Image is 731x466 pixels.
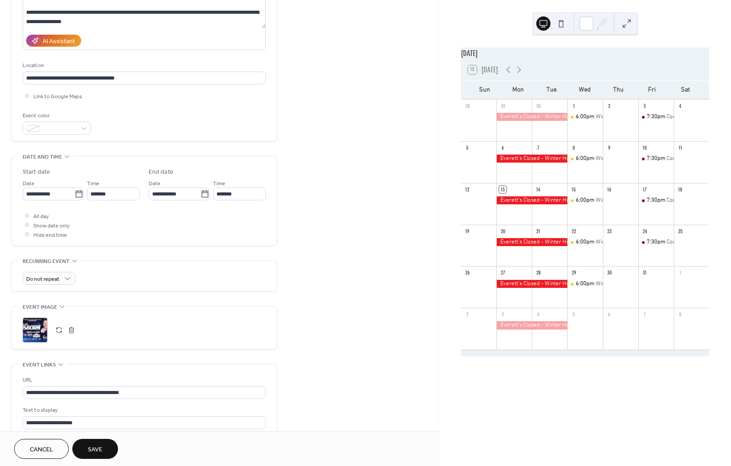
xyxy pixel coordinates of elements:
[567,113,603,121] div: Wine & Yoga
[568,81,601,99] div: Wed
[641,311,648,319] div: 7
[596,196,627,204] div: Wine & Yoga
[647,113,667,121] span: 7:30pm
[14,439,69,459] button: Cancel
[496,280,567,288] div: Everett's Closed - Winter Hours
[499,186,507,193] div: 13
[499,102,507,110] div: 29
[468,81,501,99] div: Sun
[576,238,596,246] span: 6:00pm
[641,144,648,151] div: 10
[567,280,603,288] div: Wine & Yoga
[464,311,471,319] div: 2
[26,274,59,284] span: Do not repeat
[496,196,567,204] div: Everett's Closed - Winter Hours
[33,231,67,240] span: Hide end time
[647,155,667,163] span: 7:30pm
[570,227,578,235] div: 22
[570,144,578,151] div: 8
[677,269,684,277] div: 1
[596,238,627,246] div: Wine & Yoga
[149,179,161,188] span: Date
[23,179,35,188] span: Date
[576,113,596,121] span: 6:00pm
[638,155,674,163] div: Comedy Show - Brian Scolaro
[23,257,70,266] span: Recurring event
[88,445,102,454] span: Save
[570,311,578,319] div: 5
[23,303,57,312] span: Event image
[33,221,70,231] span: Show date only
[677,144,684,151] div: 11
[464,269,471,277] div: 26
[602,81,635,99] div: Thu
[605,227,613,235] div: 23
[72,439,118,459] button: Save
[635,81,668,99] div: Fri
[30,445,53,454] span: Cancel
[641,102,648,110] div: 3
[570,269,578,277] div: 29
[23,152,62,162] span: Date and time
[638,196,674,204] div: Comedy Show - Jeremiah Coughlan
[534,311,542,319] div: 4
[596,113,627,121] div: Wine & Yoga
[499,269,507,277] div: 27
[567,155,603,163] div: Wine & Yoga
[87,179,99,188] span: Time
[596,280,627,288] div: Wine & Yoga
[496,321,567,329] div: Everett's Closed - Winter Hours
[496,155,567,163] div: Everett's Closed - Winter Hours
[605,311,613,319] div: 6
[534,227,542,235] div: 21
[647,238,667,246] span: 7:30pm
[638,238,674,246] div: Comedy Show - Rocky Osborn
[596,155,627,163] div: Wine & Yoga
[464,144,471,151] div: 5
[677,227,684,235] div: 25
[567,196,603,204] div: Wine & Yoga
[464,102,471,110] div: 28
[567,238,603,246] div: Wine & Yoga
[534,186,542,193] div: 14
[23,111,89,120] div: Event color
[496,113,567,121] div: Everett's Closed - Winter Hours
[641,227,648,235] div: 24
[638,113,674,121] div: Comedy Show - Keith Terry
[677,186,684,193] div: 18
[641,269,648,277] div: 31
[576,155,596,163] span: 6:00pm
[496,238,567,246] div: Everett's Closed - Winter Hours
[26,35,81,47] button: AI Assistant
[605,102,613,110] div: 2
[213,179,225,188] span: Time
[499,227,507,235] div: 20
[647,196,667,204] span: 7:30pm
[501,81,534,99] div: Mon
[499,144,507,151] div: 6
[461,48,709,59] div: [DATE]
[464,227,471,235] div: 19
[677,102,684,110] div: 4
[570,102,578,110] div: 1
[23,406,264,415] div: Text to display
[23,360,56,370] span: Event links
[641,186,648,193] div: 17
[570,186,578,193] div: 15
[669,81,702,99] div: Sat
[605,144,613,151] div: 9
[534,144,542,151] div: 7
[23,61,264,70] div: Location
[149,167,173,177] div: End date
[33,212,49,221] span: All day
[576,280,596,288] span: 6:00pm
[23,375,264,385] div: URL
[33,92,82,101] span: Link to Google Maps
[535,81,568,99] div: Tue
[534,102,542,110] div: 30
[23,167,50,177] div: Start date
[43,37,75,46] div: AI Assistant
[576,196,596,204] span: 6:00pm
[499,311,507,319] div: 3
